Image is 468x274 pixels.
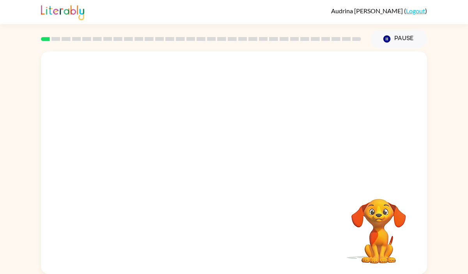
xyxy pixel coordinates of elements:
div: ( ) [331,7,427,14]
span: Audrina [PERSON_NAME] [331,7,404,14]
video: Your browser must support playing .mp4 files to use Literably. Please try using another browser. [340,187,418,265]
img: Literably [41,3,84,20]
button: Pause [370,30,427,48]
a: Logout [406,7,425,14]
